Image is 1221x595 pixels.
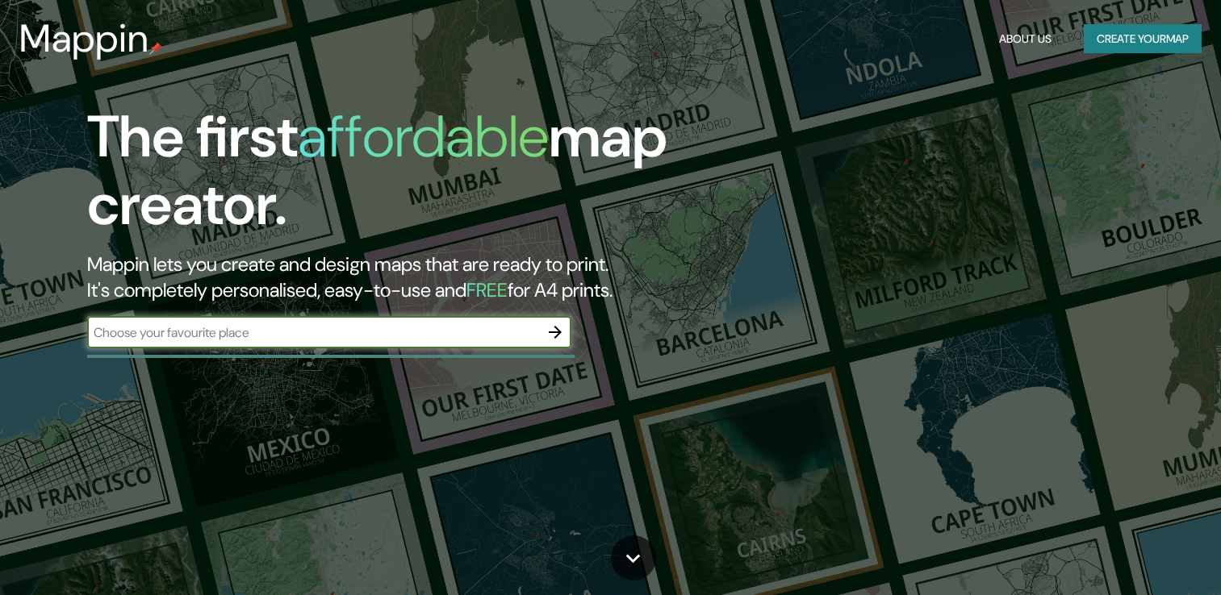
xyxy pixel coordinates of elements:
h1: affordable [298,99,549,174]
h1: The first map creator. [87,103,698,252]
h3: Mappin [19,16,149,61]
button: Create yourmap [1084,24,1202,54]
button: About Us [993,24,1058,54]
input: Choose your favourite place [87,323,539,342]
img: mappin-pin [149,42,162,55]
h2: Mappin lets you create and design maps that are ready to print. It's completely personalised, eas... [87,252,698,303]
h5: FREE [466,277,508,302]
